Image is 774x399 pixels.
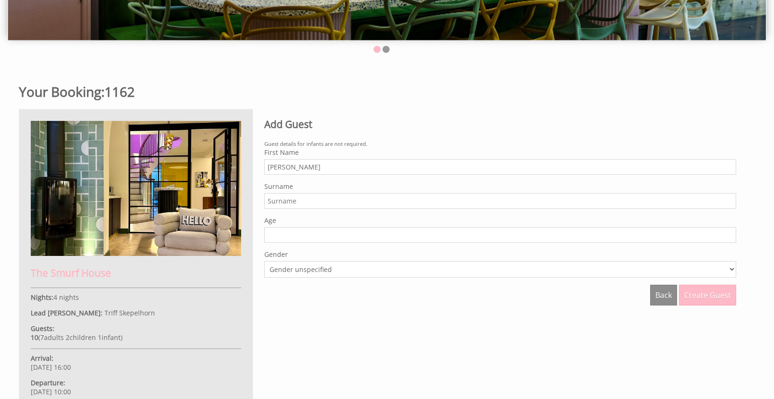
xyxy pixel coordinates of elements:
strong: Nights: [31,293,53,302]
h2: Add Guest [264,118,736,131]
span: child [64,333,96,342]
strong: Departure: [31,378,65,387]
input: Surname [264,193,736,209]
h1: 1162 [19,83,744,101]
button: Create Guest [679,285,736,306]
p: 4 nights [31,293,241,302]
span: s [61,333,64,342]
label: Age [264,216,736,225]
span: 1 [98,333,102,342]
a: The Smurf House [31,249,241,279]
h2: The Smurf House [31,266,241,280]
input: Forename [264,159,736,175]
strong: 10 [31,333,38,342]
a: Your Booking: [19,83,104,101]
span: adult [40,333,64,342]
label: First Name [264,148,736,157]
p: [DATE] 10:00 [31,378,241,396]
span: ren [85,333,96,342]
label: Gender [264,250,736,259]
span: 7 [40,333,44,342]
strong: Guests: [31,324,54,333]
span: Triff Skepelhorn [104,308,155,317]
small: Guest details for infants are not required. [264,140,367,147]
strong: Arrival: [31,354,53,363]
p: [DATE] 16:00 [31,354,241,372]
span: ( ) [31,333,122,342]
img: An image of 'The Smurf House ' [31,121,241,256]
strong: Lead [PERSON_NAME]: [31,308,103,317]
a: Back [650,285,677,306]
span: 2 [66,333,70,342]
span: Create Guest [684,290,731,300]
span: infant [96,333,121,342]
label: Surname [264,182,736,191]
